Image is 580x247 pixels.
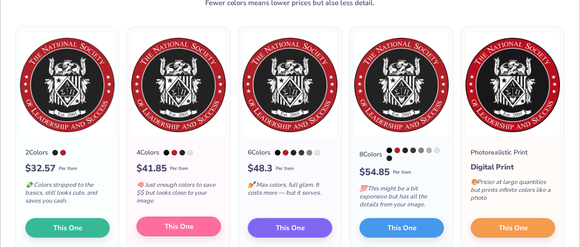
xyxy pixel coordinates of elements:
[387,148,392,153] div: Black
[410,148,416,153] div: Black 7 C
[53,223,82,233] span: This One
[179,150,185,155] div: Neutral Black C
[275,150,280,155] div: Black
[170,165,188,172] span: Per Item
[418,148,424,153] div: Warm Gray 8 C
[164,150,169,155] div: Black
[248,148,271,157] div: 6 Colors
[291,150,296,155] div: Neutral Black C
[471,178,478,186] span: 🎨
[248,218,332,238] button: This One
[276,165,294,172] span: Per Item
[131,31,226,138] img: 4 color option
[471,162,555,173] div: Digital Print
[25,162,56,176] span: $ 32.57
[471,173,555,212] div: Pricier at large quantities but prints infinite colors like a photo
[299,150,304,155] div: Black 7 C
[276,223,305,233] span: This One
[402,148,408,153] div: Neutral Black C
[359,165,390,179] span: $ 54.85
[187,150,193,155] div: 663 C
[465,31,560,138] img: Photorealistic preview
[394,148,400,153] div: 7621 C
[165,221,193,232] span: This One
[25,181,33,189] span: 💸
[498,223,527,233] span: This One
[354,31,449,138] img: 8 color option
[172,150,177,155] div: 7621 C
[471,218,555,238] button: This One
[136,148,159,157] div: 4 Colors
[248,176,332,206] div: Max colors, full glam. It costs more — but it serves.
[25,218,110,238] button: This One
[242,31,337,138] img: 6 color option
[307,150,312,155] div: Warm Gray 8 C
[136,176,221,214] div: Just enough colors to save $$ but looks close to your image.
[52,150,58,155] div: Neutral Black C
[387,155,392,161] div: 532 C
[136,217,221,236] button: This One
[20,31,115,138] img: 2 color option
[315,150,320,155] div: 663 C
[387,223,416,233] span: This One
[136,181,144,189] span: 🧠
[359,218,444,238] button: This One
[248,181,255,189] span: 💅
[25,176,110,214] div: Colors stripped to the basics, still looks cute, and saves you cash.
[25,148,48,157] div: 2 Colors
[59,165,77,172] span: Per Item
[283,150,288,155] div: 7621 C
[60,150,66,155] div: 7621 C
[359,149,382,159] div: 8 Colors
[393,169,411,176] span: Per Item
[248,162,272,176] span: $ 48.3
[471,148,528,157] div: Photorealistic Print
[359,179,444,218] div: This might be a bit expensive but has all the details from your image.
[434,148,440,153] div: 663 C
[359,184,367,193] span: 💯
[136,162,167,176] span: $ 41.85
[426,148,432,153] div: 435 C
